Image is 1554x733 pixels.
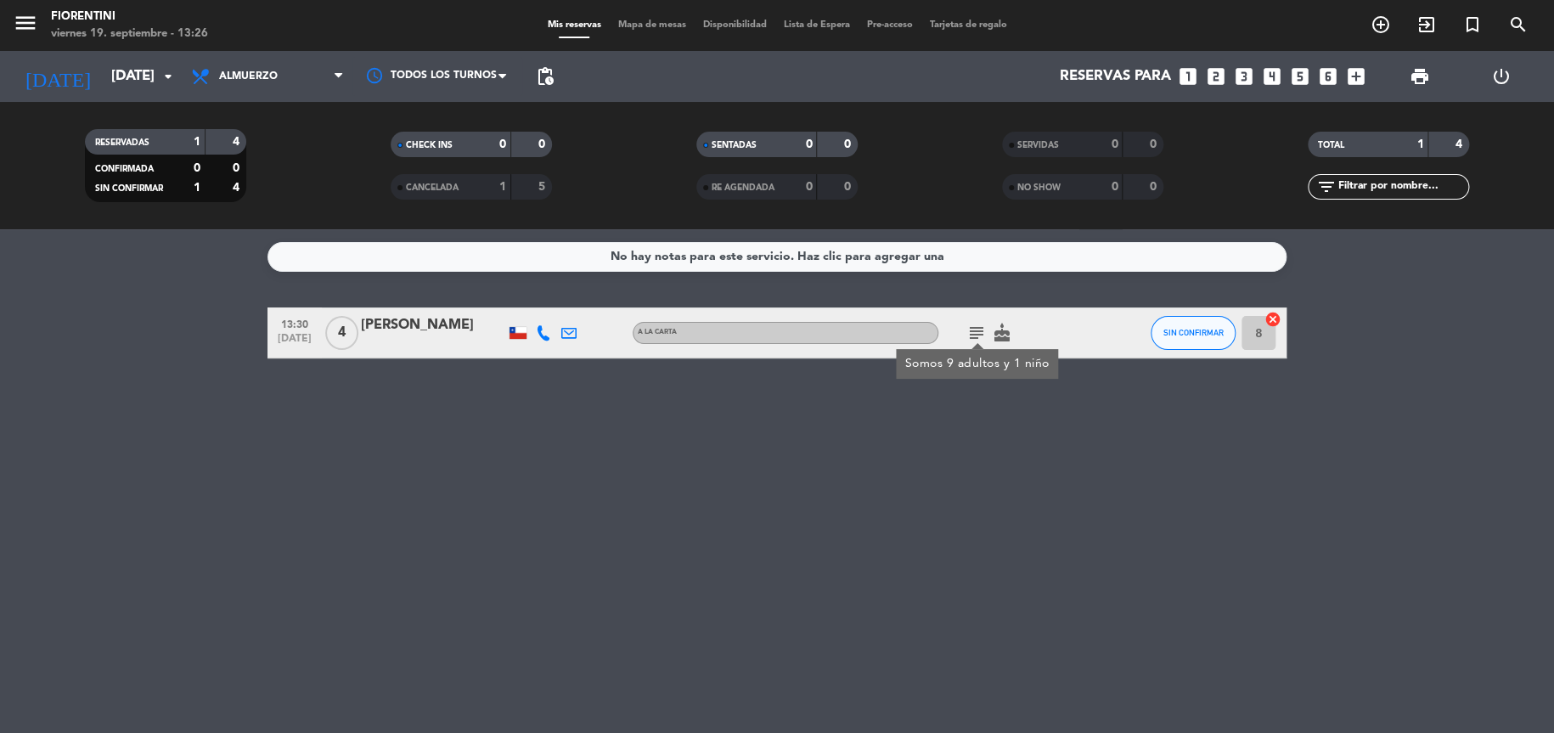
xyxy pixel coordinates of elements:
[844,138,854,150] strong: 0
[1017,183,1061,192] span: NO SHOW
[1233,65,1255,87] i: looks_3
[538,138,549,150] strong: 0
[966,323,987,343] i: subject
[1289,65,1311,87] i: looks_5
[1461,51,1542,102] div: LOG OUT
[499,181,506,193] strong: 1
[1264,311,1281,328] i: cancel
[194,182,200,194] strong: 1
[1416,138,1423,150] strong: 1
[1163,328,1224,337] span: SIN CONFIRMAR
[1410,66,1430,87] span: print
[1150,138,1160,150] strong: 0
[194,162,200,174] strong: 0
[1060,69,1171,85] span: Reservas para
[273,333,316,352] span: [DATE]
[1205,65,1227,87] i: looks_two
[13,58,103,95] i: [DATE]
[538,181,549,193] strong: 5
[1017,141,1059,149] span: SERVIDAS
[535,66,555,87] span: pending_actions
[1261,65,1283,87] i: looks_4
[859,20,921,30] span: Pre-acceso
[406,183,459,192] span: CANCELADA
[95,184,163,193] span: SIN CONFIRMAR
[219,70,278,82] span: Almuerzo
[1455,138,1466,150] strong: 4
[1177,65,1199,87] i: looks_one
[325,316,358,350] span: 4
[233,182,243,194] strong: 4
[905,355,1050,373] div: Somos 9 adultos y 1 niño
[158,66,178,87] i: arrow_drop_down
[805,181,812,193] strong: 0
[611,247,944,267] div: No hay notas para este servicio. Haz clic para agregar una
[712,183,774,192] span: RE AGENDADA
[499,138,506,150] strong: 0
[51,25,208,42] div: viernes 19. septiembre - 13:26
[1508,14,1529,35] i: search
[1150,181,1160,193] strong: 0
[194,136,200,148] strong: 1
[805,138,812,150] strong: 0
[1462,14,1483,35] i: turned_in_not
[51,8,208,25] div: Fiorentini
[1111,181,1118,193] strong: 0
[610,20,695,30] span: Mapa de mesas
[712,141,757,149] span: SENTADAS
[695,20,775,30] span: Disponibilidad
[1337,178,1468,196] input: Filtrar por nombre...
[1316,177,1337,197] i: filter_list
[992,323,1012,343] i: cake
[406,141,453,149] span: CHECK INS
[1490,66,1511,87] i: power_settings_new
[775,20,859,30] span: Lista de Espera
[13,10,38,42] button: menu
[95,138,149,147] span: RESERVADAS
[1345,65,1367,87] i: add_box
[361,314,505,336] div: [PERSON_NAME]
[233,136,243,148] strong: 4
[638,329,677,335] span: A LA CARTA
[1318,141,1344,149] span: TOTAL
[844,181,854,193] strong: 0
[1371,14,1391,35] i: add_circle_outline
[233,162,243,174] strong: 0
[921,20,1016,30] span: Tarjetas de regalo
[13,10,38,36] i: menu
[1317,65,1339,87] i: looks_6
[1111,138,1118,150] strong: 0
[1151,316,1236,350] button: SIN CONFIRMAR
[539,20,610,30] span: Mis reservas
[95,165,154,173] span: CONFIRMADA
[1416,14,1437,35] i: exit_to_app
[273,313,316,333] span: 13:30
